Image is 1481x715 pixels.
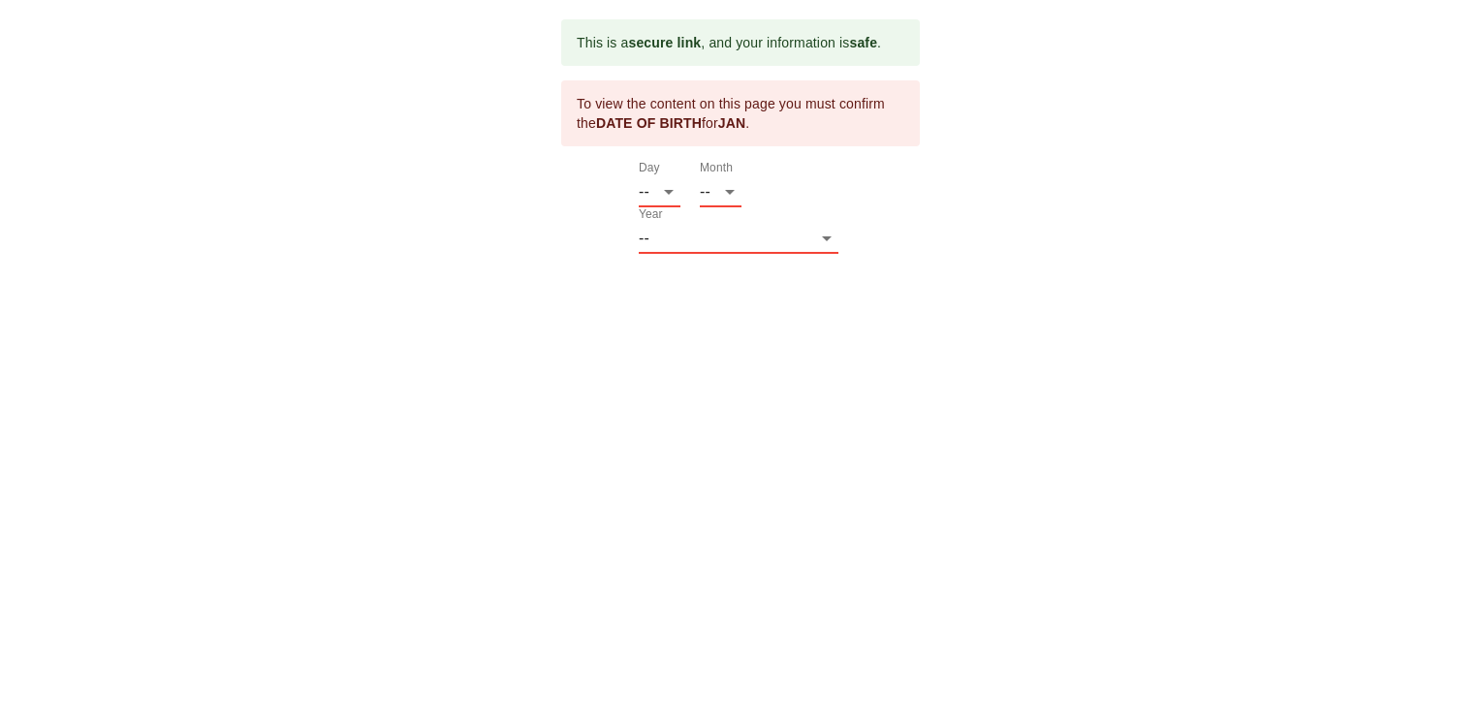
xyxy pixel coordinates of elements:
div: This is a , and your information is . [577,25,881,60]
label: Day [639,163,660,174]
b: DATE OF BIRTH [596,115,702,131]
b: secure link [628,35,701,50]
b: safe [849,35,877,50]
b: JAN [718,115,745,131]
label: Month [700,163,733,174]
div: To view the content on this page you must confirm the for . [577,86,904,140]
label: Year [639,209,663,221]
